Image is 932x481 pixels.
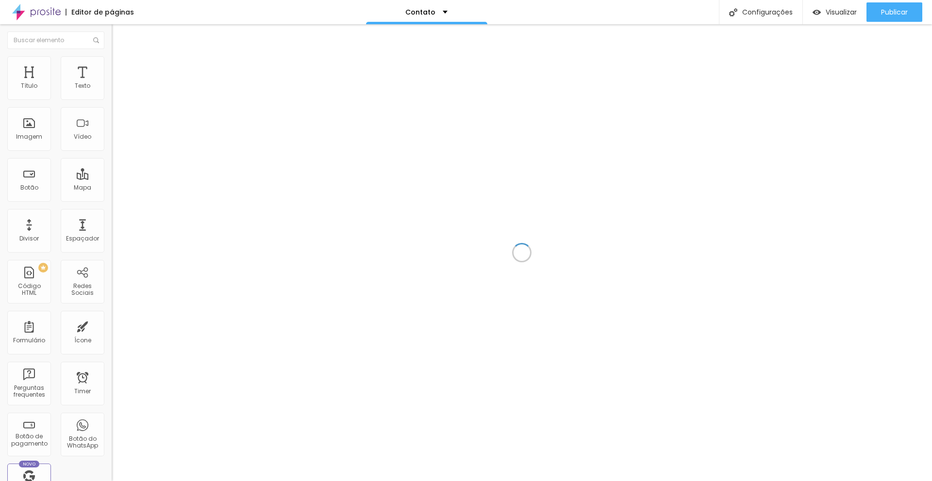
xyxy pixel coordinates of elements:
div: Novo [19,461,40,467]
img: view-1.svg [813,8,821,16]
button: Publicar [866,2,922,22]
div: Título [21,82,37,89]
span: Publicar [881,8,908,16]
button: Visualizar [803,2,866,22]
span: Visualizar [826,8,857,16]
div: Formulário [13,337,45,344]
input: Buscar elemento [7,32,104,49]
div: Editor de páginas [66,9,134,16]
div: Ícone [74,337,91,344]
img: Icone [729,8,737,16]
div: Código HTML [10,283,48,297]
p: Contato [405,9,435,16]
div: Texto [75,82,90,89]
div: Timer [74,388,91,395]
div: Perguntas frequentes [10,385,48,399]
div: Redes Sociais [63,283,101,297]
div: Mapa [74,184,91,191]
div: Espaçador [66,235,99,242]
div: Botão do WhatsApp [63,435,101,449]
div: Divisor [19,235,39,242]
div: Imagem [16,133,42,140]
div: Botão de pagamento [10,433,48,447]
div: Botão [20,184,38,191]
img: Icone [93,37,99,43]
div: Vídeo [74,133,91,140]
